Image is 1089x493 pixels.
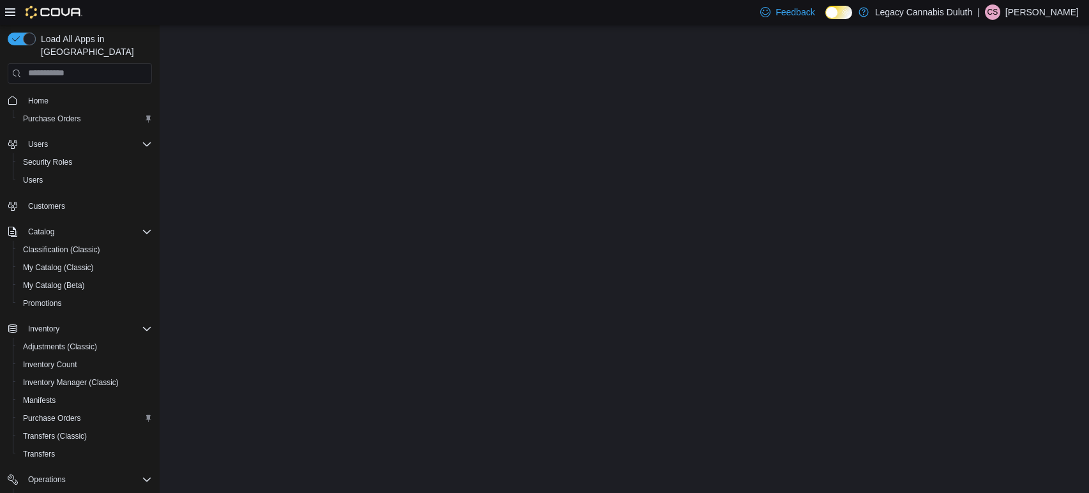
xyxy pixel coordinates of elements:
[13,171,157,189] button: Users
[13,409,157,427] button: Purchase Orders
[18,393,61,408] a: Manifests
[3,135,157,153] button: Users
[13,259,157,277] button: My Catalog (Classic)
[18,429,152,444] span: Transfers (Classic)
[28,201,65,211] span: Customers
[776,6,815,19] span: Feedback
[18,278,90,293] a: My Catalog (Beta)
[23,224,152,239] span: Catalog
[23,93,152,109] span: Home
[18,296,67,311] a: Promotions
[18,411,152,426] span: Purchase Orders
[18,357,152,372] span: Inventory Count
[23,321,152,337] span: Inventory
[18,296,152,311] span: Promotions
[23,137,152,152] span: Users
[18,278,152,293] span: My Catalog (Beta)
[13,294,157,312] button: Promotions
[23,472,152,487] span: Operations
[36,33,152,58] span: Load All Apps in [GEOGRAPHIC_DATA]
[13,110,157,128] button: Purchase Orders
[18,446,152,462] span: Transfers
[23,413,81,423] span: Purchase Orders
[23,137,53,152] button: Users
[23,224,59,239] button: Catalog
[23,198,152,214] span: Customers
[18,242,152,257] span: Classification (Classic)
[18,242,105,257] a: Classification (Classic)
[13,374,157,391] button: Inventory Manager (Classic)
[13,427,157,445] button: Transfers (Classic)
[18,393,152,408] span: Manifests
[18,111,152,126] span: Purchase Orders
[18,375,152,390] span: Inventory Manager (Classic)
[23,377,119,388] span: Inventory Manager (Classic)
[18,172,48,188] a: Users
[23,245,100,255] span: Classification (Classic)
[18,260,99,275] a: My Catalog (Classic)
[18,172,152,188] span: Users
[26,6,82,19] img: Cova
[18,155,152,170] span: Security Roles
[23,262,94,273] span: My Catalog (Classic)
[28,96,49,106] span: Home
[28,139,48,149] span: Users
[23,157,72,167] span: Security Roles
[23,431,87,441] span: Transfers (Classic)
[23,199,70,214] a: Customers
[28,227,54,237] span: Catalog
[977,4,980,20] p: |
[18,411,86,426] a: Purchase Orders
[23,360,77,370] span: Inventory Count
[18,446,60,462] a: Transfers
[23,280,85,291] span: My Catalog (Beta)
[3,320,157,338] button: Inventory
[23,449,55,459] span: Transfers
[3,197,157,215] button: Customers
[3,91,157,110] button: Home
[28,474,66,485] span: Operations
[18,260,152,275] span: My Catalog (Classic)
[23,472,71,487] button: Operations
[18,429,92,444] a: Transfers (Classic)
[3,471,157,489] button: Operations
[18,339,102,354] a: Adjustments (Classic)
[18,111,86,126] a: Purchase Orders
[28,324,59,334] span: Inventory
[13,338,157,356] button: Adjustments (Classic)
[23,298,62,308] span: Promotions
[3,223,157,241] button: Catalog
[13,277,157,294] button: My Catalog (Beta)
[23,321,64,337] button: Inventory
[13,356,157,374] button: Inventory Count
[13,391,157,409] button: Manifests
[13,445,157,463] button: Transfers
[18,357,82,372] a: Inventory Count
[985,4,1000,20] div: Calvin Stuart
[18,339,152,354] span: Adjustments (Classic)
[23,395,56,406] span: Manifests
[875,4,973,20] p: Legacy Cannabis Duluth
[825,19,826,20] span: Dark Mode
[23,93,54,109] a: Home
[825,6,852,19] input: Dark Mode
[23,342,97,352] span: Adjustments (Classic)
[13,153,157,171] button: Security Roles
[18,155,77,170] a: Security Roles
[23,114,81,124] span: Purchase Orders
[13,241,157,259] button: Classification (Classic)
[23,175,43,185] span: Users
[1005,4,1079,20] p: [PERSON_NAME]
[18,375,124,390] a: Inventory Manager (Classic)
[988,4,998,20] span: CS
